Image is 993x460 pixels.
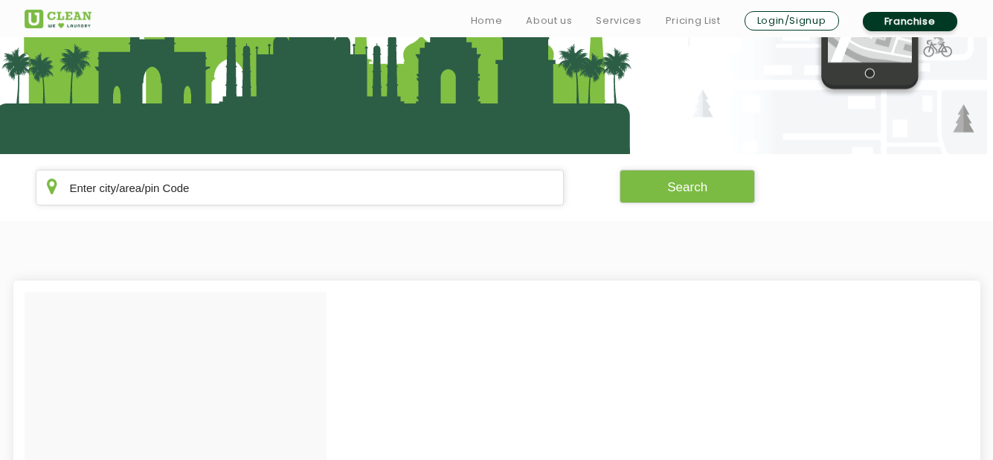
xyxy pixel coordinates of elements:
img: UClean Laundry and Dry Cleaning [25,10,91,28]
a: Home [471,12,503,30]
a: Login/Signup [745,11,839,31]
button: Search [620,170,755,203]
a: Pricing List [666,12,721,30]
a: About us [526,12,572,30]
a: Franchise [863,12,957,31]
input: Enter city/area/pin Code [36,170,565,205]
a: Services [596,12,641,30]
